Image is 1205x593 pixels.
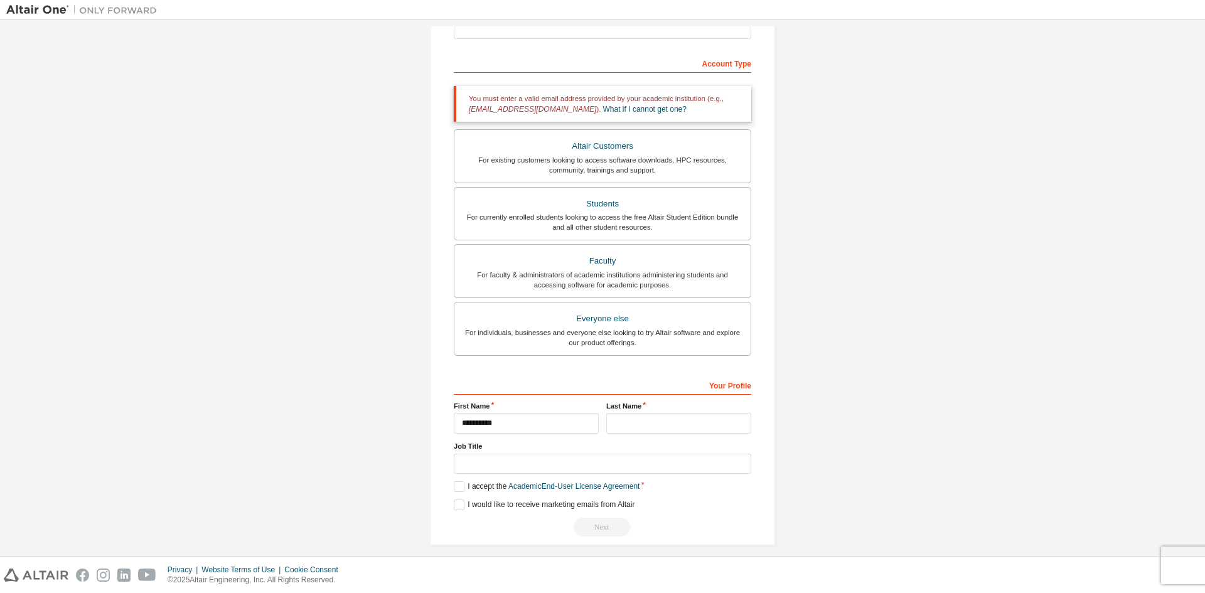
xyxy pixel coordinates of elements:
label: Last Name [606,401,751,411]
div: Students [462,195,743,213]
img: instagram.svg [97,569,110,582]
a: Academic End-User License Agreement [508,482,640,491]
label: First Name [454,401,599,411]
div: Your Profile [454,375,751,395]
label: I would like to receive marketing emails from Altair [454,500,635,510]
div: Altair Customers [462,137,743,155]
span: [EMAIL_ADDRESS][DOMAIN_NAME] [469,105,596,114]
div: Everyone else [462,310,743,328]
p: © 2025 Altair Engineering, Inc. All Rights Reserved. [168,575,346,585]
div: For individuals, businesses and everyone else looking to try Altair software and explore our prod... [462,328,743,348]
div: Privacy [168,565,201,575]
div: For faculty & administrators of academic institutions administering students and accessing softwa... [462,270,743,290]
img: linkedin.svg [117,569,131,582]
div: Account Type [454,53,751,73]
div: Website Terms of Use [201,565,284,575]
img: altair_logo.svg [4,569,68,582]
div: For existing customers looking to access software downloads, HPC resources, community, trainings ... [462,155,743,175]
img: Altair One [6,4,163,16]
div: Faculty [462,252,743,270]
div: You need to provide your academic email [454,518,751,537]
img: facebook.svg [76,569,89,582]
div: Cookie Consent [284,565,345,575]
label: I accept the [454,481,640,492]
img: youtube.svg [138,569,156,582]
a: What if I cannot get one? [603,105,687,114]
div: For currently enrolled students looking to access the free Altair Student Edition bundle and all ... [462,212,743,232]
label: Job Title [454,441,751,451]
div: You must enter a valid email address provided by your academic institution (e.g., ). [454,86,751,122]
